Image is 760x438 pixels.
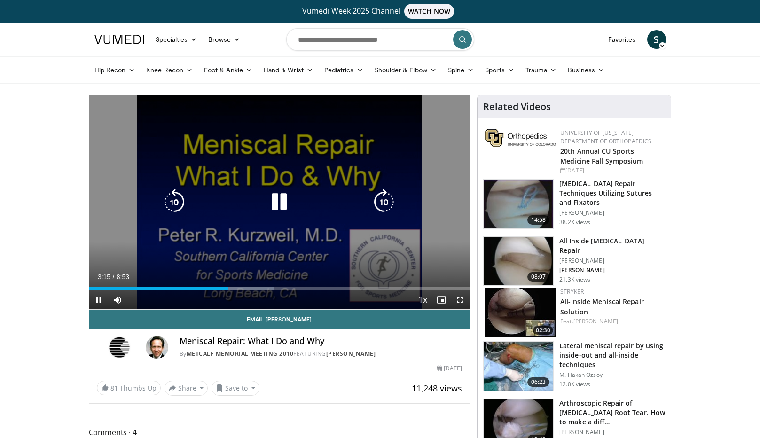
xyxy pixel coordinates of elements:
[484,237,553,286] img: heCDP4pTuni5z6vX4xMDoxOjA4MTsiGN.150x105_q85_crop-smart_upscale.jpg
[413,290,432,309] button: Playback Rate
[559,429,665,436] p: [PERSON_NAME]
[319,61,369,79] a: Pediatrics
[146,336,168,359] img: Avatar
[165,381,208,396] button: Share
[412,383,462,394] span: 11,248 views
[432,290,451,309] button: Enable picture-in-picture mode
[533,326,553,335] span: 02:30
[527,272,550,282] span: 08:07
[560,317,663,326] div: Feat.
[89,95,470,310] video-js: Video Player
[559,179,665,207] h3: [MEDICAL_DATA] Repair Techniques Utilizing Sutures and Fixators
[560,288,584,296] a: Stryker
[442,61,479,79] a: Spine
[559,219,590,226] p: 38.2K views
[180,336,462,346] h4: Meniscal Repair: What I Do and Why
[212,381,259,396] button: Save to
[97,381,161,395] a: 81 Thumbs Up
[483,341,665,391] a: 06:23 Lateral meniscal repair by using inside-out and all-inside techniques M. Hakan Ozsoy 12.0K ...
[108,290,127,309] button: Mute
[603,30,642,49] a: Favorites
[484,342,553,391] img: 19f7e44a-694f-4d01-89ed-d97741ccc484.150x105_q85_crop-smart_upscale.jpg
[560,297,644,316] a: All-Inside Meniscal Repair Solution
[89,287,470,290] div: Progress Bar
[559,399,665,427] h3: Arthroscopic Repair of [MEDICAL_DATA] Root Tear. How to make a diff…
[187,350,294,358] a: Metcalf Memorial Meeting 2010
[203,30,246,49] a: Browse
[560,129,651,145] a: University of [US_STATE] Department of Orthopaedics
[479,61,520,79] a: Sports
[94,35,144,44] img: VuMedi Logo
[559,209,665,217] p: [PERSON_NAME]
[485,288,556,337] img: 7dbf7e9d-5d78-4ac6-a426-3ccf50cd13b9.150x105_q85_crop-smart_upscale.jpg
[520,61,563,79] a: Trauma
[258,61,319,79] a: Hand & Wrist
[98,273,110,281] span: 3:15
[110,383,118,392] span: 81
[180,350,462,358] div: By FEATURING
[451,290,470,309] button: Fullscreen
[559,257,665,265] p: [PERSON_NAME]
[113,273,115,281] span: /
[560,147,643,165] a: 20th Annual CU Sports Medicine Fall Symposium
[559,341,665,369] h3: Lateral meniscal repair by using inside-out and all-inside techniques
[559,266,665,274] p: [PERSON_NAME]
[437,364,462,373] div: [DATE]
[483,101,551,112] h4: Related Videos
[89,310,470,328] a: Email [PERSON_NAME]
[647,30,666,49] a: S
[141,61,198,79] a: Knee Recon
[117,273,129,281] span: 8:53
[573,317,618,325] a: [PERSON_NAME]
[89,61,141,79] a: Hip Recon
[198,61,258,79] a: Foot & Ankle
[150,30,203,49] a: Specialties
[485,288,556,337] a: 02:30
[286,28,474,51] input: Search topics, interventions
[484,180,553,228] img: kurz_3.png.150x105_q85_crop-smart_upscale.jpg
[326,350,376,358] a: [PERSON_NAME]
[559,381,590,388] p: 12.0K views
[89,290,108,309] button: Pause
[527,215,550,225] span: 14:58
[97,336,142,359] img: Metcalf Memorial Meeting 2010
[369,61,442,79] a: Shoulder & Elbow
[404,4,454,19] span: WATCH NOW
[560,166,663,175] div: [DATE]
[485,129,556,147] img: 355603a8-37da-49b6-856f-e00d7e9307d3.png.150x105_q85_autocrop_double_scale_upscale_version-0.2.png
[559,276,590,283] p: 21.3K views
[559,371,665,379] p: M. Hakan Ozsoy
[559,236,665,255] h3: All Inside [MEDICAL_DATA] Repair
[527,377,550,387] span: 06:23
[483,179,665,229] a: 14:58 [MEDICAL_DATA] Repair Techniques Utilizing Sutures and Fixators [PERSON_NAME] 38.2K views
[562,61,610,79] a: Business
[96,4,665,19] a: Vumedi Week 2025 ChannelWATCH NOW
[483,236,665,286] a: 08:07 All Inside [MEDICAL_DATA] Repair [PERSON_NAME] [PERSON_NAME] 21.3K views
